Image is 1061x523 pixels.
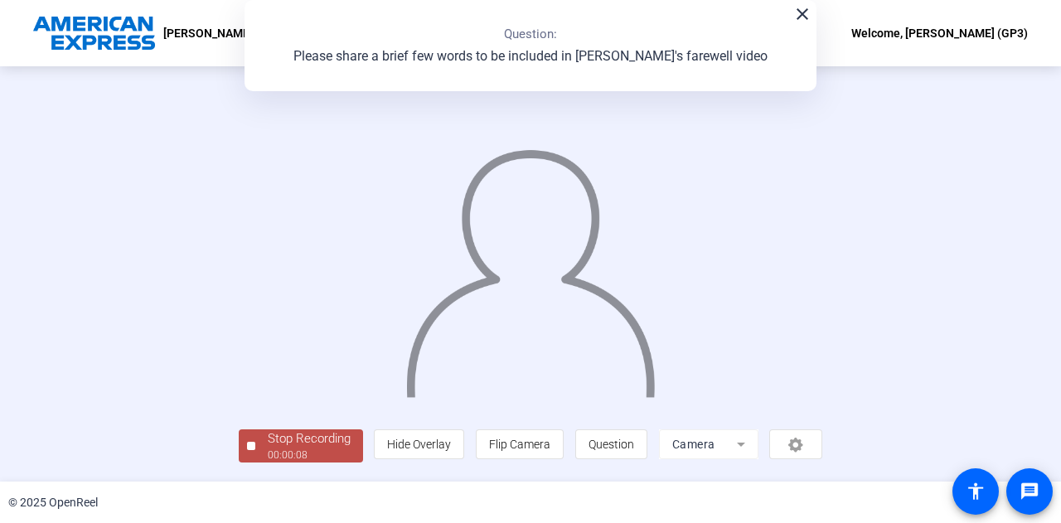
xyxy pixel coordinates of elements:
[476,429,564,459] button: Flip Camera
[504,25,557,44] p: Question:
[1020,482,1039,501] mat-icon: message
[851,23,1028,43] div: Welcome, [PERSON_NAME] (GP3)
[405,134,657,397] img: overlay
[293,46,768,66] p: Please share a brief few words to be included in [PERSON_NAME]'s farewell video
[966,482,986,501] mat-icon: accessibility
[8,494,98,511] div: © 2025 OpenReel
[575,429,647,459] button: Question
[589,438,634,451] span: Question
[239,429,363,463] button: Stop Recording00:00:08
[268,448,351,462] div: 00:00:08
[33,17,155,50] img: OpenReel logo
[163,23,337,43] p: [PERSON_NAME]'s farewell video
[792,4,812,24] mat-icon: close
[374,429,464,459] button: Hide Overlay
[489,438,550,451] span: Flip Camera
[387,438,451,451] span: Hide Overlay
[268,429,351,448] div: Stop Recording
